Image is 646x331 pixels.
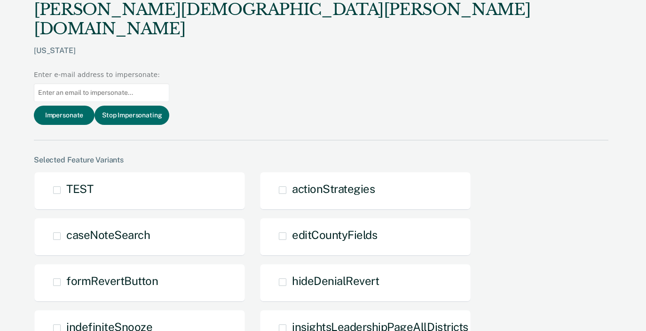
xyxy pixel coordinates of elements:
[34,70,169,80] div: Enter e-mail address to impersonate:
[292,182,375,195] span: actionStrategies
[292,228,377,241] span: editCountyFields
[34,84,169,102] input: Enter an email to impersonate...
[66,228,150,241] span: caseNoteSearch
[34,106,95,125] button: Impersonate
[66,274,158,287] span: formRevertButton
[34,155,608,164] div: Selected Feature Variants
[95,106,169,125] button: Stop Impersonating
[292,274,379,287] span: hideDenialRevert
[66,182,93,195] span: TEST
[34,46,608,70] div: [US_STATE]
